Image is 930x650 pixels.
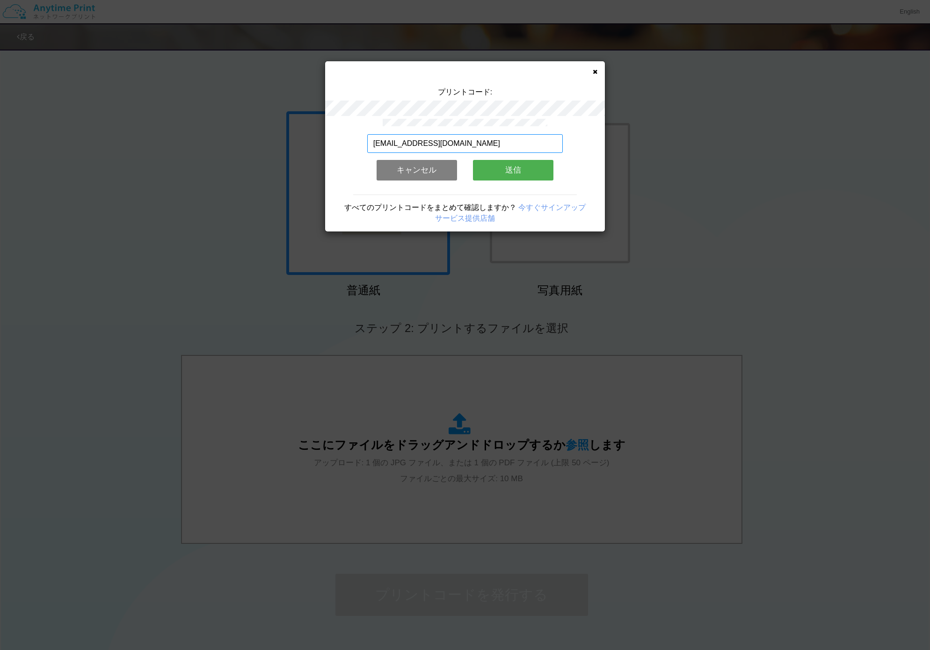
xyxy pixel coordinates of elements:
[344,203,516,211] span: すべてのプリントコードをまとめて確認しますか？
[377,160,457,181] button: キャンセル
[367,134,563,153] input: メールアドレス
[438,88,492,96] span: プリントコード:
[518,203,586,211] a: 今すぐサインアップ
[435,214,495,222] a: サービス提供店舗
[473,160,553,181] button: 送信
